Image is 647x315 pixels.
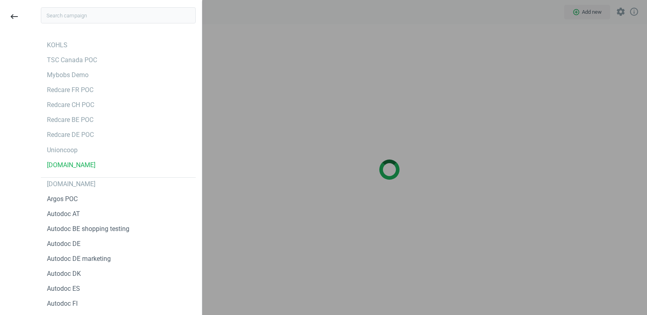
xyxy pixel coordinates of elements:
[47,146,78,155] div: Unioncoop
[47,41,68,50] div: KOHLS
[47,56,97,65] div: TSC Canada POC
[47,115,93,124] div: Redcare BE POC
[47,180,95,189] div: [DOMAIN_NAME]
[47,130,94,139] div: Redcare DE POC
[9,12,19,21] i: keyboard_backspace
[47,161,95,170] div: [DOMAIN_NAME]
[47,195,78,204] div: Argos POC
[47,284,80,293] div: Autodoc ES
[47,71,89,80] div: Mybobs Demo
[47,254,111,263] div: Autodoc DE marketing
[41,7,196,23] input: Search campaign
[5,7,23,26] button: keyboard_backspace
[47,210,80,218] div: Autodoc AT
[47,101,94,109] div: Redcare CH POC
[47,299,78,308] div: Autodoc FI
[47,86,93,94] div: Redcare FR POC
[47,225,129,233] div: Autodoc BE shopping testing
[47,269,81,278] div: Autodoc DK
[47,239,80,248] div: Autodoc DE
